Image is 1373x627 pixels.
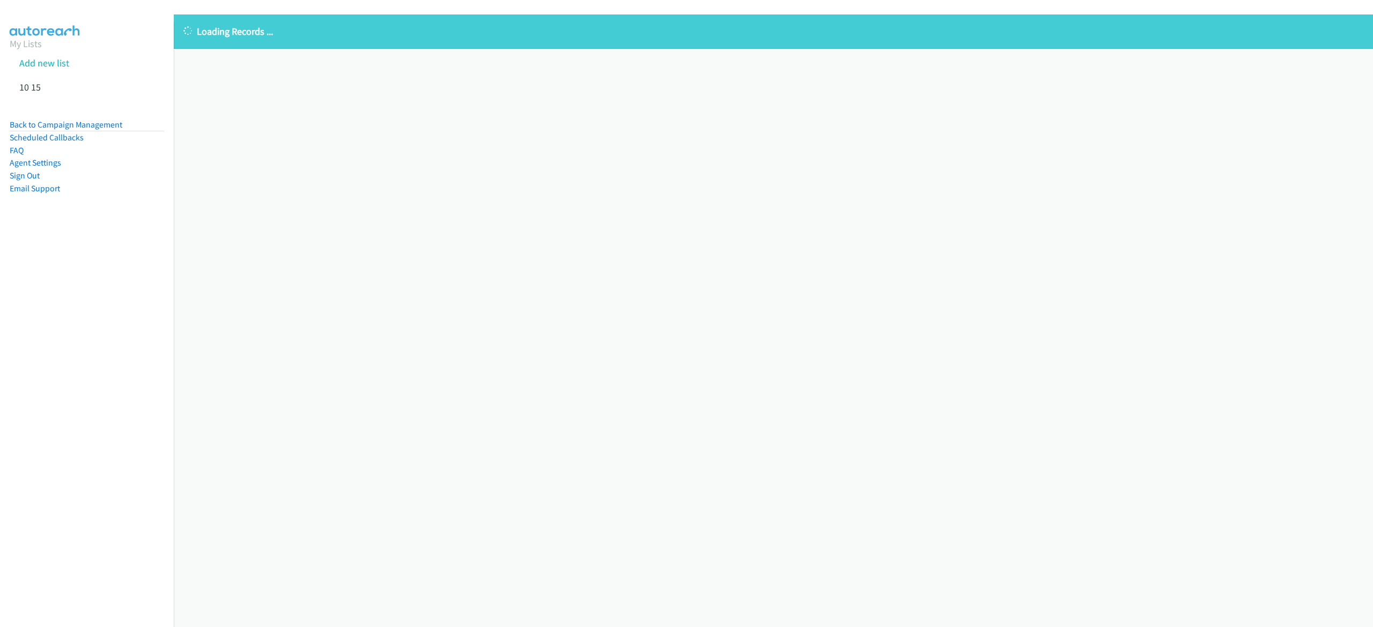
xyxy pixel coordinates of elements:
[10,120,122,130] a: Back to Campaign Management
[183,24,1363,39] p: Loading Records ...
[19,81,41,93] a: 10 15
[10,170,40,181] a: Sign Out
[10,183,60,193] a: Email Support
[10,132,84,143] a: Scheduled Callbacks
[10,38,42,50] a: My Lists
[10,145,24,155] a: FAQ
[19,57,69,69] a: Add new list
[10,158,61,168] a: Agent Settings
